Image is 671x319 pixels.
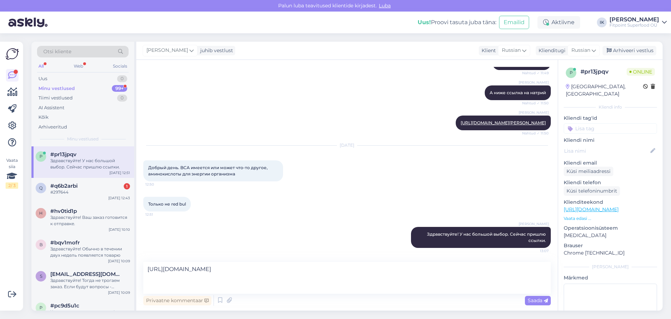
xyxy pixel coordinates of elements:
span: #pr13jpqv [50,151,77,158]
span: Otsi kliente [43,48,71,55]
span: b [39,242,43,247]
div: 0 [117,95,127,102]
span: Nähtud ✓ 11:50 [522,131,549,136]
div: Tiimi vestlused [38,95,73,102]
span: slavjaan1@gmail.com [50,271,123,277]
a: [URL][DOMAIN_NAME][PERSON_NAME] [461,120,546,125]
span: Online [627,68,655,76]
span: Здравствуйте! У нас большой выбор. Сейчас пришлю ссылки. [427,231,547,243]
span: Saada [528,297,548,304]
img: Askly Logo [6,47,19,61]
span: p [39,154,43,159]
span: #bqv1mofr [50,240,80,246]
div: Proovi tasuta juba täna: [418,18,496,27]
textarea: [URL][DOMAIN_NAME] [143,262,551,294]
div: [DATE] 10:09 [108,290,130,295]
p: Operatsioonisüsteem [564,224,657,232]
div: Küsi telefoninumbrit [564,186,620,196]
div: [DATE] [143,142,551,148]
a: [URL][DOMAIN_NAME] [564,206,619,213]
div: [DATE] 10:09 [108,258,130,264]
span: [PERSON_NAME] [519,80,549,85]
div: Privaatne kommentaar [143,296,211,305]
div: AI Assistent [38,104,64,111]
span: q [39,185,43,190]
div: [DATE] 12:51 [109,170,130,175]
input: Lisa tag [564,123,657,134]
div: 99+ [112,85,127,92]
div: juhib vestlust [197,47,233,54]
div: Uus [38,75,47,82]
div: Здравствуйте! Обычно в течении двух недель появляется товарю [50,246,130,258]
span: h [39,210,43,216]
span: Luba [377,2,393,9]
span: Russian [571,47,590,54]
span: 13:07 [522,248,549,254]
p: Märkmed [564,274,657,282]
div: Web [72,62,85,71]
span: [PERSON_NAME] [146,47,188,54]
div: IK [597,18,607,27]
input: Lisa nimi [564,147,649,155]
div: Kliendi info [564,104,657,110]
b: Uus! [418,19,431,26]
span: Minu vestlused [67,136,99,142]
div: All [37,62,45,71]
p: [MEDICAL_DATA] [564,232,657,239]
span: Nähtud ✓ 11:50 [522,100,549,106]
div: 1 [124,183,130,189]
div: [GEOGRAPHIC_DATA], [GEOGRAPHIC_DATA] [566,83,643,98]
div: Arhiveeritud [38,124,67,131]
span: #hv0tid1p [50,208,77,214]
p: Klienditeekond [564,199,657,206]
span: s [40,273,42,279]
p: Kliendi nimi [564,137,657,144]
div: Socials [111,62,129,71]
span: Nähtud ✓ 11:49 [522,70,549,76]
div: Arhiveeri vestlus [603,46,656,55]
p: Brauser [564,242,657,249]
p: Kliendi email [564,159,657,167]
span: А ниже ссылка на натрий [490,90,546,95]
span: Russian [502,47,521,54]
div: Kõik [38,114,49,121]
span: Добрый день. BCA имеется или может что-то другое, аминокислоты для энергии организма [148,165,269,176]
div: Vaata siia [6,157,18,189]
div: Klient [479,47,496,54]
span: [PERSON_NAME] [519,221,549,227]
span: p [39,305,43,310]
div: [PERSON_NAME] [564,264,657,270]
span: #q6b2arbi [50,183,78,189]
a: [PERSON_NAME]Fitpoint Superfood OÜ [609,17,667,28]
div: 2 / 3 [6,182,18,189]
div: Здравствуйте! Тогда не трогаем заказ. Если будут вопросы - обращайтесь! ъ [50,277,130,290]
div: Хорошего продолжения дня! [50,309,130,315]
div: [DATE] 12:43 [108,195,130,201]
div: Küsi meiliaadressi [564,167,613,176]
p: Vaata edasi ... [564,215,657,222]
span: #pc9d5u1c [50,303,79,309]
p: Kliendi telefon [564,179,657,186]
button: Emailid [499,16,529,29]
div: Klienditugi [536,47,565,54]
div: Fitpoint Superfood OÜ [609,22,659,28]
div: #297644 [50,189,130,195]
p: Kliendi tag'id [564,115,657,122]
div: 0 [117,75,127,82]
div: [PERSON_NAME] [609,17,659,22]
div: Minu vestlused [38,85,75,92]
span: p [570,70,573,75]
p: Chrome [TECHNICAL_ID] [564,249,657,257]
span: Только не red bul [148,201,186,207]
span: 12:51 [145,212,172,217]
span: 12:50 [145,182,172,187]
div: Aktiivne [537,16,580,29]
div: # pr13jpqv [580,68,627,76]
div: [DATE] 10:10 [109,227,130,232]
div: Здравствуйте! Ваш заказ готовится к отправке. [50,214,130,227]
div: Здравствуйте! У нас большой выбор. Сейчас пришлю ссылки. [50,158,130,170]
span: [PERSON_NAME] [519,110,549,115]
